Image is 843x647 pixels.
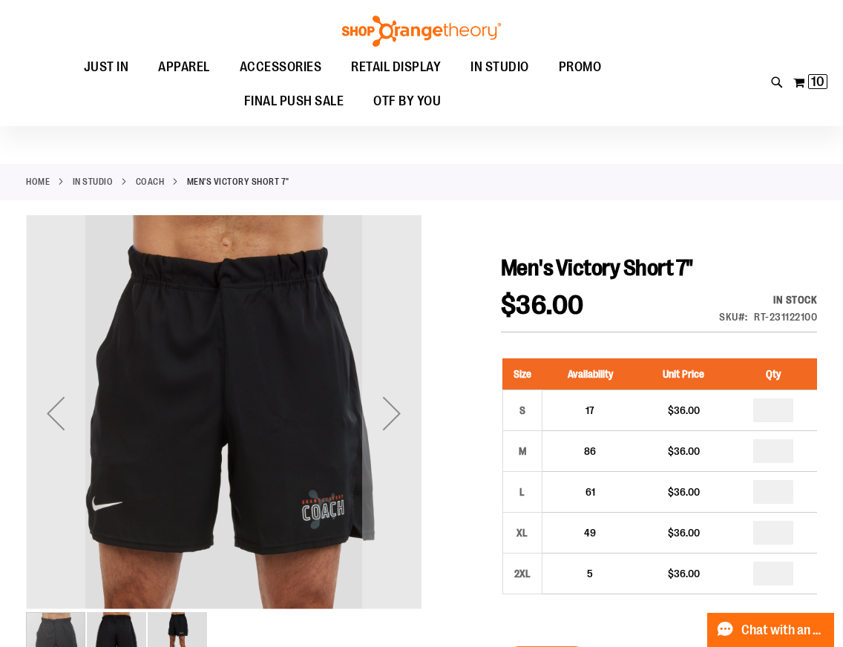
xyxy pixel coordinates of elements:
span: $36.00 [501,290,584,321]
a: IN STUDIO [456,50,544,84]
span: JUST IN [84,50,129,84]
span: Chat with an Expert [741,623,825,637]
a: Coach [136,175,165,188]
span: 49 [584,527,596,539]
span: OTF BY YOU [373,85,441,118]
div: Previous [26,215,85,611]
a: RETAIL DISPLAY [336,50,456,85]
span: IN STUDIO [470,50,529,84]
button: Chat with an Expert [707,613,835,647]
a: FINAL PUSH SALE [229,85,359,119]
th: Qty [729,358,817,390]
span: PROMO [559,50,602,84]
span: 5 [587,568,593,579]
div: S [511,399,534,421]
a: Home [26,175,50,188]
img: OTF Mens Coach FA23 Victory Short - Black primary image [26,213,421,608]
img: Shop Orangetheory [340,16,503,47]
div: RT-231122100 [754,309,817,324]
a: ACCESSORIES [225,50,337,85]
span: FINAL PUSH SALE [244,85,344,118]
span: APPAREL [158,50,210,84]
th: Size [502,358,542,390]
span: 10 [811,74,824,89]
a: OTF BY YOU [358,85,456,119]
th: Unit Price [638,358,729,390]
span: ACCESSORIES [240,50,322,84]
span: 61 [585,486,595,498]
span: RETAIL DISPLAY [351,50,441,84]
a: IN STUDIO [73,175,114,188]
a: PROMO [544,50,617,85]
div: 2XL [511,562,534,585]
div: $36.00 [646,403,721,418]
a: JUST IN [69,50,144,85]
strong: SKU [719,311,748,323]
span: 86 [584,445,596,457]
div: M [511,440,534,462]
div: $36.00 [646,444,721,459]
strong: Men's Victory Short 7" [187,175,289,188]
span: Men's Victory Short 7" [501,255,693,280]
span: 17 [585,404,594,416]
a: APPAREL [143,50,225,85]
div: XL [511,522,534,544]
div: Next [362,215,421,611]
th: Availability [542,358,638,390]
div: $36.00 [646,525,721,540]
div: $36.00 [646,485,721,499]
div: Availability [719,292,817,307]
div: $36.00 [646,566,721,581]
div: OTF Mens Coach FA23 Victory Short - Black primary image [26,215,421,611]
div: In stock [719,292,817,307]
div: L [511,481,534,503]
